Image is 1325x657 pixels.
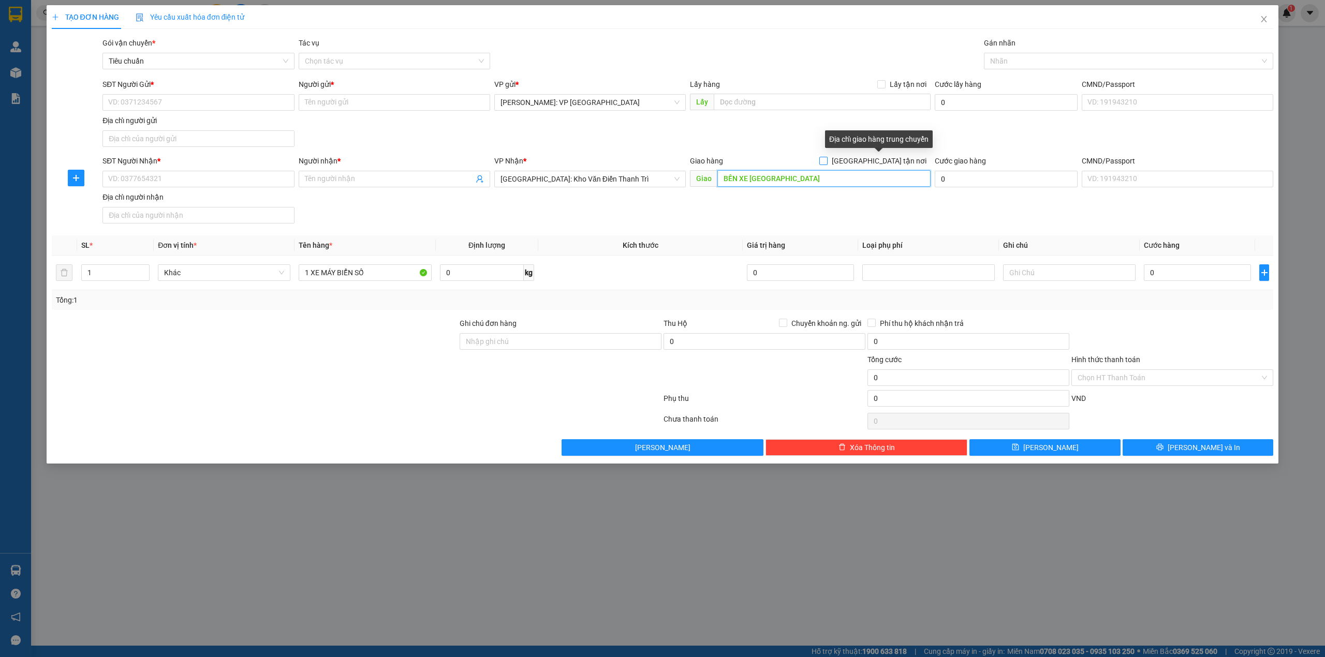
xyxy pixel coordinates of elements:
[299,39,319,47] label: Tác vụ
[664,319,687,327] span: Thu Hộ
[714,94,931,110] input: Dọc đường
[1082,79,1273,90] div: CMND/Passport
[747,264,854,281] input: 0
[850,442,895,453] span: Xóa Thông tin
[984,39,1015,47] label: Gán nhãn
[1071,355,1140,364] label: Hình thức thanh toán
[1144,241,1180,249] span: Cước hàng
[494,79,686,90] div: VP gửi
[1003,264,1136,281] input: Ghi Chú
[136,13,245,21] span: Yêu cầu xuất hóa đơn điện tử
[1156,443,1164,452] span: printer
[1260,268,1269,277] span: plus
[828,155,931,167] span: [GEOGRAPHIC_DATA] tận nơi
[68,170,84,186] button: plus
[876,318,968,329] span: Phí thu hộ khách nhận trả
[690,94,714,110] span: Lấy
[1071,394,1086,402] span: VND
[1012,443,1019,452] span: save
[102,115,294,126] div: Địa chỉ người gửi
[935,157,986,165] label: Cước giao hàng
[623,241,658,249] span: Kích thước
[460,319,517,327] label: Ghi chú đơn hàng
[787,318,865,329] span: Chuyển khoản ng. gửi
[999,235,1140,256] th: Ghi chú
[468,241,505,249] span: Định lượng
[102,191,294,203] div: Địa chỉ người nhận
[1123,439,1274,456] button: printer[PERSON_NAME] và In
[662,413,866,431] div: Chưa thanh toán
[52,13,119,21] span: TẠO ĐƠN HÀNG
[635,442,690,453] span: [PERSON_NAME]
[690,157,723,165] span: Giao hàng
[1260,15,1268,23] span: close
[494,157,523,165] span: VP Nhận
[500,171,680,187] span: Hà Nội: Kho Văn Điển Thanh Trì
[81,241,90,249] span: SL
[825,130,933,148] div: Địa chỉ giao hàng trung chuyển
[164,265,284,280] span: Khác
[935,94,1078,111] input: Cước lấy hàng
[460,333,661,350] input: Ghi chú đơn hàng
[969,439,1121,456] button: save[PERSON_NAME]
[935,171,1078,187] input: Cước giao hàng
[299,264,431,281] input: VD: Bàn, Ghế
[690,170,717,187] span: Giao
[136,13,144,22] img: icon
[299,155,490,167] div: Người nhận
[838,443,846,452] span: delete
[476,175,484,183] span: user-add
[158,241,197,249] span: Đơn vị tính
[562,439,763,456] button: [PERSON_NAME]
[886,79,931,90] span: Lấy tận nơi
[717,170,931,187] input: Dọc đường
[102,207,294,223] input: Địa chỉ của người nhận
[299,241,332,249] span: Tên hàng
[662,393,866,411] div: Phụ thu
[1168,442,1240,453] span: [PERSON_NAME] và In
[867,355,902,364] span: Tổng cước
[524,264,534,281] span: kg
[765,439,967,456] button: deleteXóa Thông tin
[1249,5,1278,34] button: Close
[935,80,981,88] label: Cước lấy hàng
[747,241,785,249] span: Giá trị hàng
[1023,442,1079,453] span: [PERSON_NAME]
[858,235,999,256] th: Loại phụ phí
[500,95,680,110] span: Hồ Chí Minh: VP Quận Tân Phú
[690,80,720,88] span: Lấy hàng
[56,264,72,281] button: delete
[68,174,84,182] span: plus
[102,39,155,47] span: Gói vận chuyển
[1259,264,1269,281] button: plus
[109,53,288,69] span: Tiêu chuẩn
[52,13,59,21] span: plus
[102,155,294,167] div: SĐT Người Nhận
[1082,155,1273,167] div: CMND/Passport
[299,79,490,90] div: Người gửi
[56,294,511,306] div: Tổng: 1
[102,130,294,147] input: Địa chỉ của người gửi
[102,79,294,90] div: SĐT Người Gửi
